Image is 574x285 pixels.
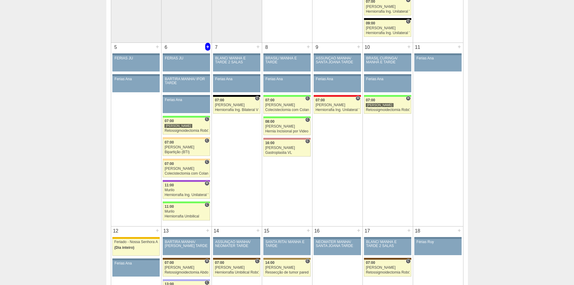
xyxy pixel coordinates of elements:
[112,76,159,92] a: Ferias Ana
[255,96,259,101] span: Consultório
[414,55,461,71] a: Ferias Ana
[112,53,159,55] div: Key: Aviso
[413,43,422,52] div: 11
[165,167,208,171] div: [PERSON_NAME]
[406,259,410,264] span: Consultório
[205,202,209,207] span: Consultório
[215,56,258,64] div: BLANC/ MANHÃ E TARDE 2 SALAS
[364,20,411,37] a: C 09:00 [PERSON_NAME] Herniorrafia Ing. Unilateral VL
[263,138,310,140] div: Key: Santa Helena
[205,280,209,285] span: Consultório
[406,43,412,51] div: +
[163,118,210,135] a: C 07:00 [PERSON_NAME] Retossigmoidectomia Robótica
[163,239,210,255] a: BARTIRA MANHÃ/ [PERSON_NAME] TARDE
[256,43,261,51] div: +
[163,258,210,260] div: Key: Santa Joana
[163,74,210,76] div: Key: Aviso
[364,55,411,71] a: BRASIL CURINGA/ MANHÃ E TARDE
[265,129,309,133] div: Hernia Incisional por Video
[213,74,260,76] div: Key: Aviso
[165,172,208,176] div: Colecistectomia com Colangiografia VL
[163,260,210,277] a: H 07:00 [PERSON_NAME] Retossigmoidectomia Abdominal VL
[364,18,411,20] div: Key: Blanc
[363,226,372,236] div: 17
[165,140,174,144] span: 07:00
[112,55,159,71] a: FERIAS JU
[263,237,310,239] div: Key: Aviso
[314,74,361,76] div: Key: Aviso
[314,239,361,255] a: NEOMATER MANHÃ/ SANTA JOANA TARDE
[366,56,409,64] div: BRASIL CURINGA/ MANHÃ E TARDE
[165,129,208,133] div: Retossigmoidectomia Robótica
[165,56,208,60] div: FERIAS JU
[366,10,409,14] div: Herniorrafia Ing. Unilateral VL
[366,98,375,102] span: 07:00
[364,258,411,260] div: Key: Santa Joana
[163,137,210,139] div: Key: Bartira
[256,226,261,234] div: +
[366,261,375,265] span: 07:00
[364,260,411,277] a: C 07:00 [PERSON_NAME] Retossigmoidectomia Robótica
[263,116,310,118] div: Key: Brasil
[205,43,210,51] div: +
[213,239,260,255] a: ASSUNÇÃO MANHÃ/ NEOMATER TARDE
[262,226,271,236] div: 15
[114,245,134,250] span: (Dia inteiro)
[165,240,208,248] div: BARTIRA MANHÃ/ [PERSON_NAME] TARDE
[414,239,461,255] a: Férias Ruy
[364,239,411,255] a: BLANC/ MANHÃ E TARDE 2 SALAS
[416,56,460,60] div: Ferias Ana
[163,116,210,118] div: Key: Brasil
[165,271,208,274] div: Retossigmoidectomia Abdominal VL
[263,55,310,71] a: BRASIL/ MANHÃ E TARDE
[114,56,158,60] div: FERIAS JU
[265,98,274,102] span: 07:00
[215,271,259,274] div: Herniorrafia Umbilical Robótica
[265,240,309,248] div: SANTA RITA/ MANHÃ E TARDE
[114,77,158,81] div: Ferias Ana
[112,260,159,277] a: Ferias Ana
[265,151,309,155] div: Gastroplastia VL
[356,96,360,101] span: Hospital
[165,204,174,209] span: 11:00
[213,55,260,71] a: BLANC/ MANHÃ E TARDE 2 SALAS
[262,43,271,52] div: 8
[205,117,209,122] span: Consultório
[163,201,210,203] div: Key: Brasil
[265,266,309,270] div: [PERSON_NAME]
[205,226,210,234] div: +
[163,53,210,55] div: Key: Aviso
[364,95,411,97] div: Key: Brasil
[205,138,209,143] span: Consultório
[255,259,259,264] span: Consultório
[163,160,210,177] a: C 07:00 [PERSON_NAME] Colecistectomia com Colangiografia VL
[205,259,209,264] span: Hospital
[215,240,258,248] div: ASSUNÇÃO MANHÃ/ NEOMATER TARDE
[364,237,411,239] div: Key: Aviso
[263,74,310,76] div: Key: Aviso
[366,5,409,9] div: [PERSON_NAME]
[414,237,461,239] div: Key: Aviso
[114,240,158,244] div: Feriado - Nossa Senhora Aparecida
[406,96,410,101] span: Hospital
[366,108,409,112] div: Retossigmoidectomia Robótica
[163,180,210,182] div: Key: IFOR
[366,240,409,248] div: BLANC/ MANHÃ E TARDE 2 SALAS
[363,43,372,52] div: 10
[165,162,174,166] span: 07:00
[215,103,259,107] div: [PERSON_NAME]
[315,108,359,112] div: Herniorrafia Ing. Unilateral VL
[263,53,310,55] div: Key: Aviso
[315,103,359,107] div: [PERSON_NAME]
[265,108,309,112] div: Colecistectomia com Colangiografia VL
[366,21,375,25] span: 09:00
[263,258,310,260] div: Key: Oswaldo Cruz Paulista
[213,76,260,92] a: Ferias Ana
[205,181,209,186] span: Hospital
[263,260,310,277] a: C 14:00 [PERSON_NAME] Ressecção de tumor parede abdominal pélvica
[263,95,310,97] div: Key: Brasil
[312,226,322,236] div: 16
[165,266,208,270] div: [PERSON_NAME]
[163,159,210,160] div: Key: Bartira
[263,140,310,157] a: C 16:00 [PERSON_NAME] Gastroplastia VL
